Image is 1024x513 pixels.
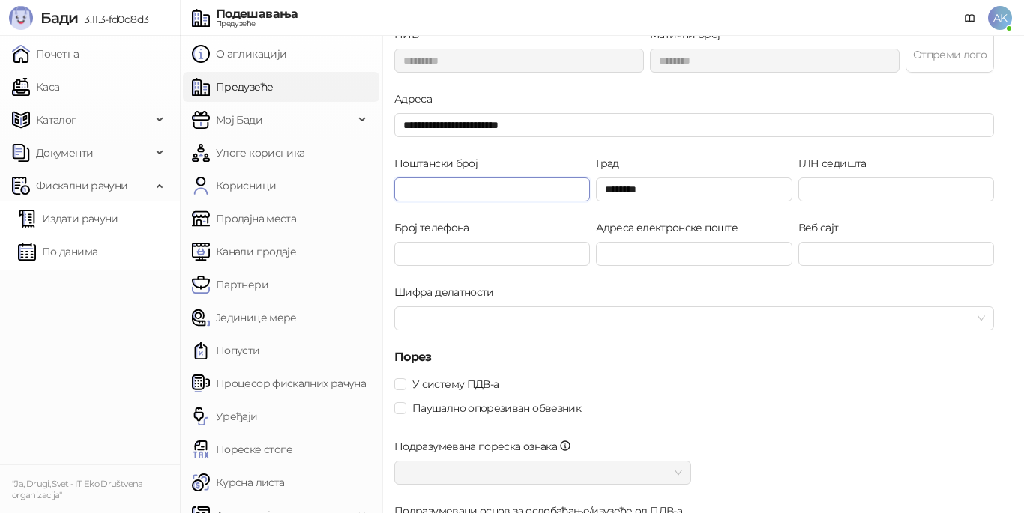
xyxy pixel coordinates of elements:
img: Logo [9,6,33,30]
a: Канали продаје [192,237,296,267]
span: Паушално опорезиван обвезник [406,400,587,416]
input: Адреса електронске поште [596,242,792,266]
a: Пореске стопе [192,434,293,464]
span: Мој Бади [216,105,262,135]
a: Улоге корисника [192,138,304,168]
span: У систему ПДВ-а [406,376,505,392]
a: Корисници [192,171,276,201]
span: 3.11.3-fd0d8d3 [78,13,148,26]
a: Уређаји [192,401,258,431]
input: ГЛН седишта [798,177,994,201]
a: Јединице мере [192,303,297,333]
span: Документи [36,138,93,168]
a: Издати рачуни [18,204,118,234]
span: Фискални рачуни [36,171,127,201]
a: По данима [18,237,97,267]
input: Матични број [650,49,900,73]
label: Веб сајт [798,219,848,236]
small: "Ja, Drugi, Svet - IT Eko Društvena organizacija" [12,479,143,500]
input: ПИБ [394,49,644,73]
a: Предузеће [192,72,273,102]
span: Бади [40,9,78,27]
a: Процесор фискалних рачуна [192,368,366,398]
a: Попусти [192,336,260,365]
input: Град [596,177,792,201]
span: AK [988,6,1012,30]
input: Адреса [394,113,994,137]
label: Град [596,155,628,171]
input: Веб сајт [798,242,994,266]
label: Шифра делатности [394,284,503,300]
div: Предузеће [216,20,298,28]
div: Подешавања [216,8,298,20]
input: Број телефона [394,242,590,266]
label: Адреса електронске поште [596,219,747,236]
input: Шифра делатности [403,307,972,330]
label: ГЛН седишта [798,155,876,171]
label: Поштански број [394,155,487,171]
a: Каса [12,72,59,102]
a: Документација [958,6,982,30]
label: Број телефона [394,219,478,236]
label: Адреса [394,91,442,107]
a: Курсна листа [192,467,284,497]
a: Партнери [192,270,268,300]
span: Каталог [36,105,76,135]
p: Отпреми лого [906,46,993,63]
input: Поштански број [394,177,590,201]
h5: Порез [394,348,994,366]
a: Продајна места [192,204,296,234]
a: Почетна [12,39,79,69]
label: Подразумевана пореска ознака [394,438,581,455]
a: О апликацији [192,39,286,69]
